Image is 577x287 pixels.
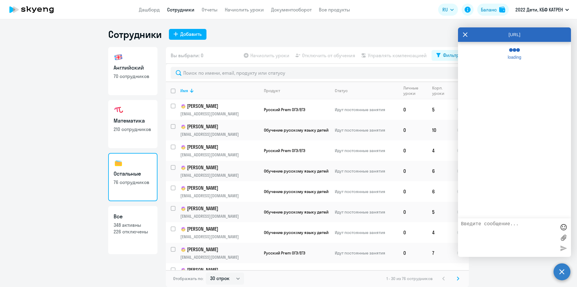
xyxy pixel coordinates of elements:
[139,7,160,13] a: Дашборд
[335,107,398,112] p: Идут постоянные занятия
[559,233,568,242] label: Лимит 10 файлов
[114,117,152,125] h3: Математика
[114,64,152,72] h3: Английский
[432,85,452,96] div: Корп. уроки
[427,181,452,202] td: 6
[264,88,280,93] div: Продукт
[169,29,206,40] button: Добавить
[114,228,152,235] p: 226 отключены
[504,55,525,60] span: loading
[335,127,398,133] p: Идут постоянные занятия
[108,206,157,254] a: Все348 активны226 отключены
[180,132,259,137] p: [EMAIL_ADDRESS][DOMAIN_NAME]
[180,88,188,93] div: Имя
[180,234,259,239] p: [EMAIL_ADDRESS][DOMAIN_NAME]
[180,123,259,137] a: child[PERSON_NAME][EMAIL_ADDRESS][DOMAIN_NAME]
[180,206,186,212] img: child
[427,222,452,243] td: 4
[427,99,452,120] td: 5
[427,161,452,181] td: 6
[180,152,259,158] p: [EMAIL_ADDRESS][DOMAIN_NAME]
[180,205,259,212] p: [PERSON_NAME]
[481,6,497,13] div: Баланс
[180,144,259,158] a: child[PERSON_NAME][EMAIL_ADDRESS][DOMAIN_NAME]
[180,205,259,219] a: child[PERSON_NAME][EMAIL_ADDRESS][DOMAIN_NAME]
[180,88,259,93] div: Имя
[427,243,452,263] td: 7
[499,7,505,13] img: balance
[180,144,259,151] p: [PERSON_NAME]
[264,88,330,93] div: Продукт
[180,226,259,239] a: child[PERSON_NAME][EMAIL_ADDRESS][DOMAIN_NAME]
[114,73,152,80] p: 70 сотрудников
[114,158,123,168] img: others
[180,103,259,110] p: [PERSON_NAME]
[180,173,259,178] p: [EMAIL_ADDRESS][DOMAIN_NAME]
[180,226,259,233] p: [PERSON_NAME]
[264,148,305,153] span: Русский Prem ОГЭ/ЕГЭ
[398,161,427,181] td: 0
[114,179,152,186] p: 76 сотрудников
[180,246,259,260] a: child[PERSON_NAME][EMAIL_ADDRESS][DOMAIN_NAME]
[512,2,572,17] button: 2022 Дети, КБФ КАТРЕН
[442,6,448,13] span: RU
[180,164,259,178] a: child[PERSON_NAME][EMAIL_ADDRESS][DOMAIN_NAME]
[427,120,452,140] td: 10
[180,111,259,117] p: [EMAIL_ADDRESS][DOMAIN_NAME]
[180,214,259,219] p: [EMAIL_ADDRESS][DOMAIN_NAME]
[398,99,427,120] td: 0
[225,7,264,13] a: Начислить уроки
[180,193,259,198] p: [EMAIL_ADDRESS][DOMAIN_NAME]
[335,230,398,235] p: Идут постоянные занятия
[427,140,452,161] td: 4
[432,50,464,61] button: Фильтр
[180,246,259,253] p: [PERSON_NAME]
[335,148,398,153] p: Идут постоянные занятия
[335,88,398,93] div: Статус
[264,250,305,256] span: Русский Prem ОГЭ/ЕГЭ
[114,170,152,178] h3: Остальные
[398,263,427,284] td: 0
[398,222,427,243] td: 0
[171,52,203,59] span: Вы выбрали: 0
[335,88,348,93] div: Статус
[180,103,259,117] a: child[PERSON_NAME][EMAIL_ADDRESS][DOMAIN_NAME]
[264,209,328,215] span: Обучение русскому языку детей
[180,165,186,171] img: child
[180,185,259,192] p: [PERSON_NAME]
[167,7,194,13] a: Сотрудники
[114,105,123,115] img: math
[335,168,398,174] p: Идут постоянные занятия
[114,213,152,220] h3: Все
[173,276,203,281] span: Отображать по:
[477,4,509,16] button: Балансbalance
[180,185,259,198] a: child[PERSON_NAME][EMAIL_ADDRESS][DOMAIN_NAME]
[180,226,186,232] img: child
[180,267,259,280] a: child[PERSON_NAME][EMAIL_ADDRESS][DOMAIN_NAME]
[114,52,123,62] img: english
[180,254,259,260] p: [EMAIL_ADDRESS][DOMAIN_NAME]
[180,144,186,150] img: child
[427,263,452,284] td: 4
[264,127,328,133] span: Обучение русскому языку детей
[171,67,464,79] input: Поиск по имени, email, продукту или статусу
[398,140,427,161] td: 0
[403,85,427,96] div: Личные уроки
[271,7,312,13] a: Документооборот
[403,85,423,96] div: Личные уроки
[335,189,398,194] p: Идут постоянные занятия
[432,85,447,96] div: Корп. уроки
[335,209,398,215] p: Идут постоянные занятия
[180,267,186,273] img: child
[180,123,259,130] p: [PERSON_NAME]
[515,6,563,13] p: 2022 Дети, КБФ КАТРЕН
[114,126,152,133] p: 210 сотрудников
[108,153,157,201] a: Остальные76 сотрудников
[264,189,328,194] span: Обучение русскому языку детей
[114,222,152,228] p: 348 активны
[319,7,350,13] a: Все продукты
[180,30,202,38] div: Добавить
[398,243,427,263] td: 0
[180,124,186,130] img: child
